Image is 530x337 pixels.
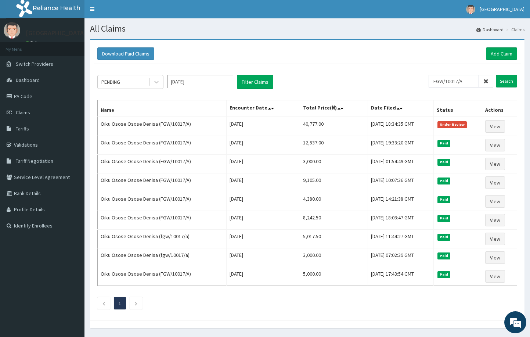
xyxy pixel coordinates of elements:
[437,159,451,165] span: Paid
[226,136,300,155] td: [DATE]
[300,155,368,173] td: 3,000.00
[16,125,29,132] span: Tariffs
[485,176,505,189] a: View
[437,271,451,278] span: Paid
[300,136,368,155] td: 12,537.00
[486,47,517,60] a: Add Claim
[300,267,368,286] td: 5,000.00
[102,300,105,306] a: Previous page
[368,267,433,286] td: [DATE] 17:43:54 GMT
[26,30,86,36] p: [GEOGRAPHIC_DATA]
[98,117,227,136] td: Oiku Osose Osose Denisa (FGW/10017/A)
[437,252,451,259] span: Paid
[98,211,227,230] td: Oiku Osose Osose Denisa (FGW/10017/A)
[226,100,300,117] th: Encounter Date
[485,120,505,133] a: View
[119,300,121,306] a: Page 1 is your current page
[485,214,505,226] a: View
[98,173,227,192] td: Oiku Osose Osose Denisa (FGW/10017/A)
[368,248,433,267] td: [DATE] 07:02:39 GMT
[368,100,433,117] th: Date Filed
[466,5,475,14] img: User Image
[98,136,227,155] td: Oiku Osose Osose Denisa (FGW/10017/A)
[167,75,233,88] input: Select Month and Year
[437,178,451,184] span: Paid
[300,192,368,211] td: 4,380.00
[368,230,433,248] td: [DATE] 11:44:27 GMT
[16,61,53,67] span: Switch Providers
[480,6,524,12] span: [GEOGRAPHIC_DATA]
[300,100,368,117] th: Total Price(₦)
[98,155,227,173] td: Oiku Osose Osose Denisa (FGW/10017/A)
[98,230,227,248] td: Oiku Osose Osose Denisa (fgw/10017/a)
[16,158,53,164] span: Tariff Negotiation
[38,41,123,51] div: Chat with us now
[496,75,517,87] input: Search
[26,40,43,45] a: Online
[437,215,451,222] span: Paid
[98,192,227,211] td: Oiku Osose Osose Denisa (FGW/10017/A)
[98,248,227,267] td: Oiku Osose Osose Denisa (fgw/10017/a)
[300,173,368,192] td: 9,105.00
[429,75,479,87] input: Search by HMO ID
[368,155,433,173] td: [DATE] 01:54:49 GMT
[368,117,433,136] td: [DATE] 18:34:35 GMT
[504,26,524,33] li: Claims
[368,136,433,155] td: [DATE] 19:33:20 GMT
[226,267,300,286] td: [DATE]
[368,192,433,211] td: [DATE] 14:21:38 GMT
[43,93,101,167] span: We're online!
[368,211,433,230] td: [DATE] 18:03:47 GMT
[226,192,300,211] td: [DATE]
[16,109,30,116] span: Claims
[226,117,300,136] td: [DATE]
[482,100,517,117] th: Actions
[437,140,451,147] span: Paid
[485,233,505,245] a: View
[300,230,368,248] td: 5,017.50
[4,201,140,226] textarea: Type your message and hit 'Enter'
[485,139,505,151] a: View
[226,211,300,230] td: [DATE]
[368,173,433,192] td: [DATE] 10:07:36 GMT
[97,47,154,60] button: Download Paid Claims
[90,24,524,33] h1: All Claims
[134,300,138,306] a: Next page
[437,196,451,203] span: Paid
[14,37,30,55] img: d_794563401_company_1708531726252_794563401
[98,100,227,117] th: Name
[437,234,451,240] span: Paid
[485,158,505,170] a: View
[433,100,482,117] th: Status
[237,75,273,89] button: Filter Claims
[226,248,300,267] td: [DATE]
[16,77,40,83] span: Dashboard
[485,251,505,264] a: View
[226,155,300,173] td: [DATE]
[101,78,120,86] div: PENDING
[437,121,467,128] span: Under Review
[300,211,368,230] td: 8,242.50
[485,195,505,208] a: View
[476,26,504,33] a: Dashboard
[300,117,368,136] td: 40,777.00
[4,22,20,39] img: User Image
[300,248,368,267] td: 3,000.00
[120,4,138,21] div: Minimize live chat window
[98,267,227,286] td: Oiku Osose Osose Denisa (FGW/10017/A)
[226,230,300,248] td: [DATE]
[226,173,300,192] td: [DATE]
[485,270,505,283] a: View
